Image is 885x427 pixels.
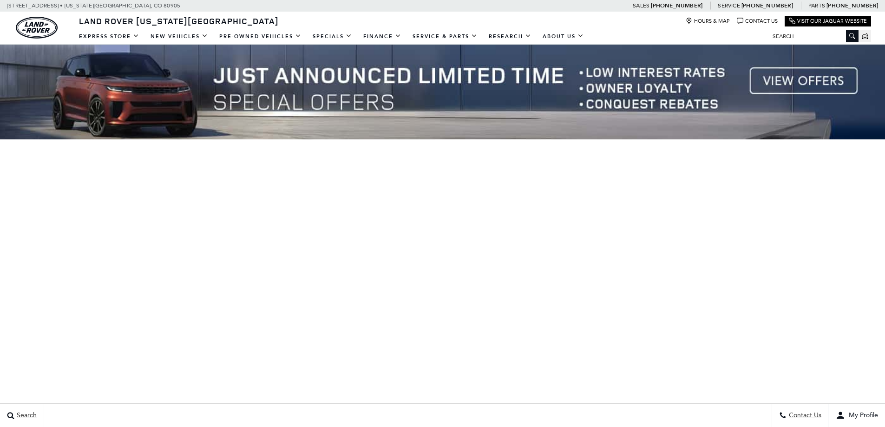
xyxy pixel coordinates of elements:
span: Sales [633,2,649,9]
a: EXPRESS STORE [73,28,145,45]
span: Parts [808,2,825,9]
a: land-rover [16,17,58,39]
a: Research [483,28,537,45]
span: Service [718,2,740,9]
a: Specials [307,28,358,45]
a: [PHONE_NUMBER] [741,2,793,9]
a: [PHONE_NUMBER] [826,2,878,9]
a: [PHONE_NUMBER] [651,2,702,9]
button: user-profile-menu [829,404,885,427]
span: Land Rover [US_STATE][GEOGRAPHIC_DATA] [79,15,279,26]
a: About Us [537,28,590,45]
img: Land Rover [16,17,58,39]
a: Visit Our Jaguar Website [789,18,867,25]
a: New Vehicles [145,28,214,45]
a: Land Rover [US_STATE][GEOGRAPHIC_DATA] [73,15,284,26]
a: Pre-Owned Vehicles [214,28,307,45]
a: Hours & Map [686,18,730,25]
a: Finance [358,28,407,45]
a: Service & Parts [407,28,483,45]
span: Search [14,412,37,420]
span: Contact Us [787,412,821,420]
a: Contact Us [737,18,778,25]
span: My Profile [845,412,878,420]
a: [STREET_ADDRESS] • [US_STATE][GEOGRAPHIC_DATA], CO 80905 [7,2,180,9]
input: Search [766,31,859,42]
nav: Main Navigation [73,28,590,45]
